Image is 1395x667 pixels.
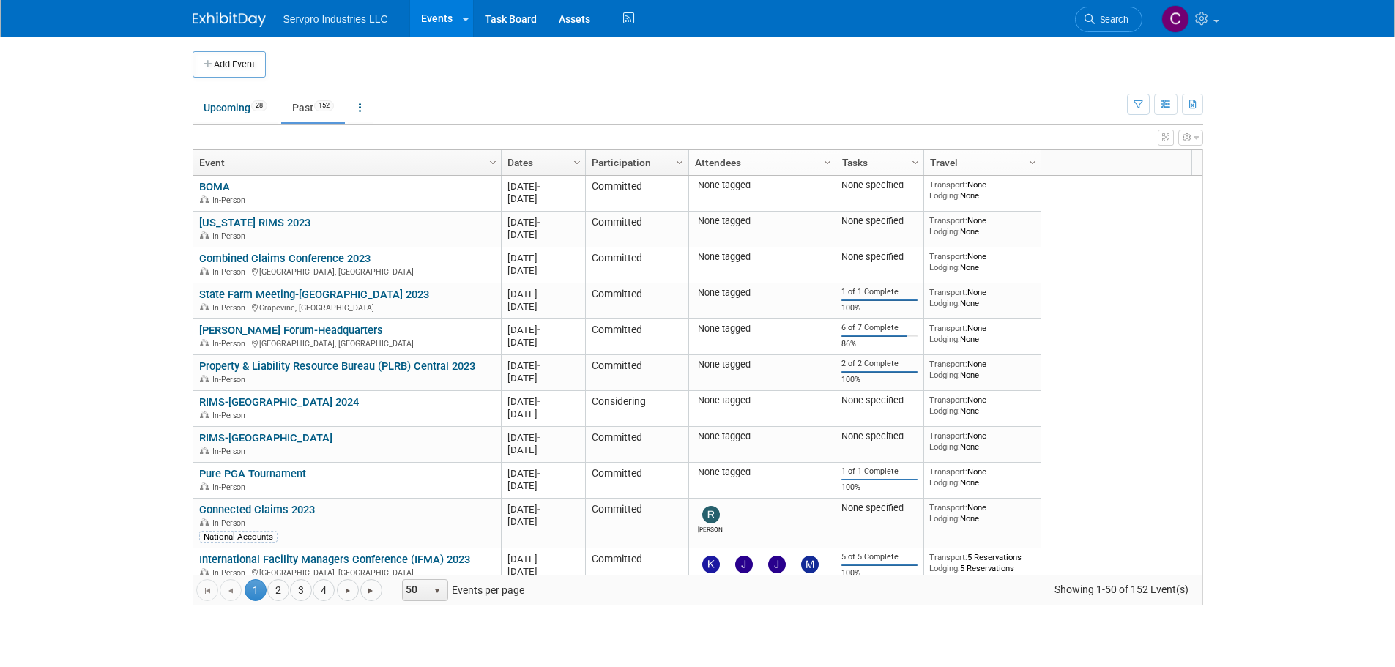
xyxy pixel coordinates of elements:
[841,215,918,227] div: None specified
[841,179,918,191] div: None specified
[841,287,918,297] div: 1 of 1 Complete
[507,372,579,384] div: [DATE]
[1075,7,1142,32] a: Search
[199,531,278,543] div: National Accounts
[507,515,579,528] div: [DATE]
[674,157,685,168] span: Column Settings
[929,466,967,477] span: Transport:
[537,396,540,407] span: -
[929,251,1035,272] div: None None
[569,150,585,172] a: Column Settings
[929,395,967,405] span: Transport:
[735,556,753,573] img: Joanna Zwink
[251,100,267,111] span: 28
[841,482,918,493] div: 100%
[929,431,1035,452] div: None None
[929,190,960,201] span: Lodging:
[365,585,377,597] span: Go to the last page
[196,579,218,601] a: Go to the first page
[507,503,579,515] div: [DATE]
[841,323,918,333] div: 6 of 7 Complete
[585,247,688,283] td: Committed
[929,298,960,308] span: Lodging:
[672,150,688,172] a: Column Settings
[199,566,494,578] div: [GEOGRAPHIC_DATA], [GEOGRAPHIC_DATA]
[507,216,579,228] div: [DATE]
[702,556,720,573] img: Kevin Wofford
[929,262,960,272] span: Lodging:
[507,252,579,264] div: [DATE]
[507,193,579,205] div: [DATE]
[200,303,209,310] img: In-Person Event
[694,251,830,263] div: None tagged
[507,395,579,408] div: [DATE]
[585,283,688,319] td: Committed
[694,395,830,406] div: None tagged
[212,303,250,313] span: In-Person
[200,568,209,575] img: In-Person Event
[694,359,830,370] div: None tagged
[193,94,278,122] a: Upcoming28
[694,179,830,191] div: None tagged
[841,568,918,578] div: 100%
[929,359,967,369] span: Transport:
[585,427,688,463] td: Committed
[929,370,960,380] span: Lodging:
[929,552,1035,573] div: 5 Reservations 5 Reservations
[929,563,960,573] span: Lodging:
[267,579,289,601] a: 2
[929,502,1035,523] div: None None
[698,523,723,533] div: Rick Dubois
[698,573,723,583] div: Kevin Wofford
[1095,14,1128,25] span: Search
[199,288,429,301] a: State Farm Meeting-[GEOGRAPHIC_DATA] 2023
[585,548,688,619] td: Committed
[199,553,470,566] a: International Facility Managers Conference (IFMA) 2023
[212,411,250,420] span: In-Person
[929,395,1035,416] div: None None
[507,444,579,456] div: [DATE]
[585,463,688,499] td: Committed
[929,251,967,261] span: Transport:
[695,150,826,175] a: Attendees
[200,267,209,275] img: In-Person Event
[841,552,918,562] div: 5 of 5 Complete
[342,585,354,597] span: Go to the next page
[200,518,209,526] img: In-Person Event
[841,502,918,514] div: None specified
[585,212,688,247] td: Committed
[841,431,918,442] div: None specified
[929,406,960,416] span: Lodging:
[212,482,250,492] span: In-Person
[403,580,428,600] span: 50
[507,324,579,336] div: [DATE]
[585,319,688,355] td: Committed
[537,360,540,371] span: -
[585,355,688,391] td: Committed
[200,339,209,346] img: In-Person Event
[929,502,967,513] span: Transport:
[537,468,540,479] span: -
[537,217,540,228] span: -
[907,150,923,172] a: Column Settings
[1024,150,1041,172] a: Column Settings
[507,565,579,578] div: [DATE]
[212,339,250,349] span: In-Person
[313,579,335,601] a: 4
[507,467,579,480] div: [DATE]
[801,556,819,573] img: Mike Tofari
[592,150,678,175] a: Participation
[694,466,830,478] div: None tagged
[199,216,310,229] a: [US_STATE] RIMS 2023
[212,195,250,205] span: In-Person
[731,573,756,583] div: Joanna Zwink
[212,267,250,277] span: In-Person
[537,324,540,335] span: -
[694,323,830,335] div: None tagged
[314,100,334,111] span: 152
[200,195,209,203] img: In-Person Event
[507,431,579,444] div: [DATE]
[909,157,921,168] span: Column Settings
[819,150,836,172] a: Column Settings
[537,288,540,299] span: -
